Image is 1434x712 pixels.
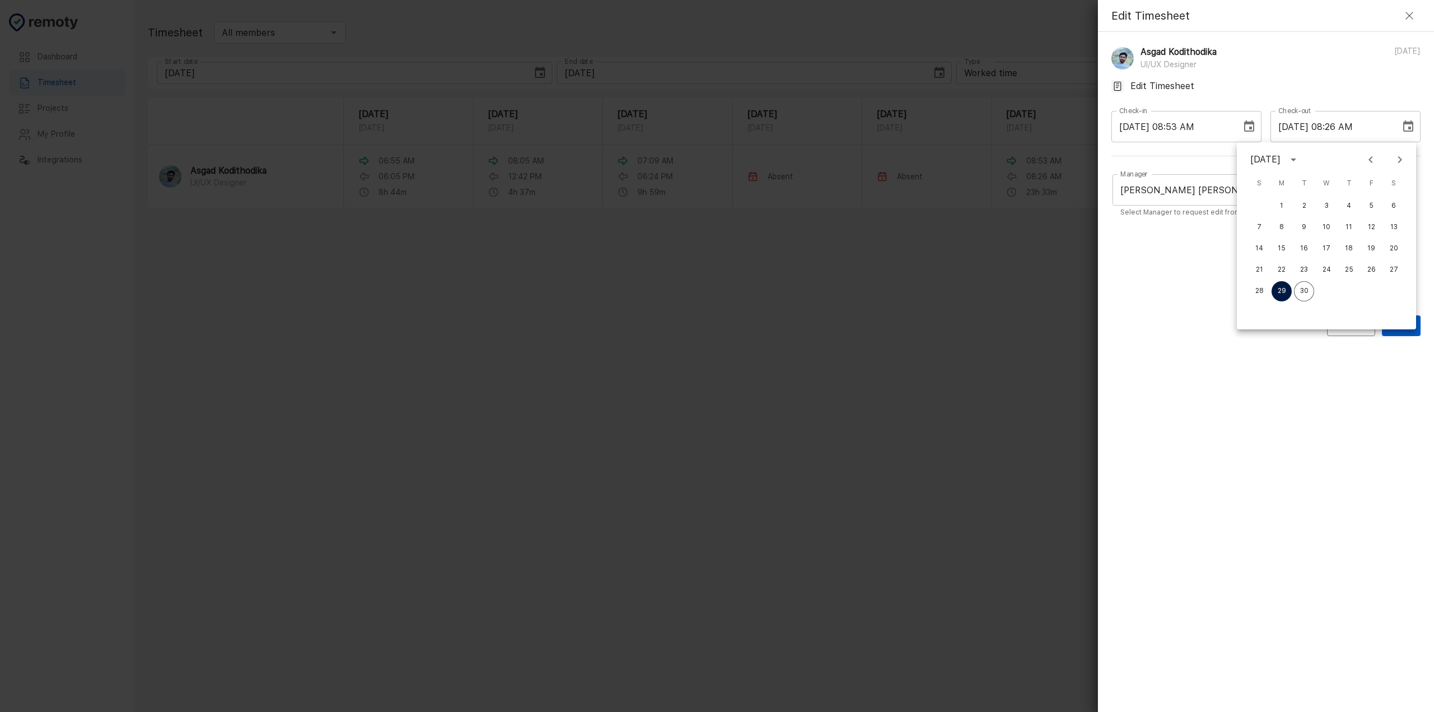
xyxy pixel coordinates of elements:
span: Wednesday [1316,173,1337,195]
button: Next month [1390,150,1409,169]
p: Select Manager to request edit from [1120,207,1283,218]
button: 25 [1339,260,1359,280]
button: Choose date, selected date is Sep 29, 2025 [1397,115,1419,138]
button: 28 [1249,281,1269,301]
label: Check-out [1278,106,1311,115]
span: Saturday [1384,173,1404,195]
button: 18 [1339,239,1359,259]
button: 26 [1361,260,1381,280]
button: 15 [1272,239,1292,259]
span: Thursday [1339,173,1359,195]
img: Asgad Kodithodika [1111,47,1134,69]
button: 9 [1294,217,1314,238]
button: 20 [1384,239,1404,259]
button: 1 [1272,196,1292,216]
span: Tuesday [1294,173,1314,195]
label: Manager [1120,169,1148,179]
button: Choose date, selected date is Sep 29, 2025 [1238,115,1260,138]
button: 3 [1316,196,1337,216]
button: 19 [1361,239,1381,259]
button: 27 [1384,260,1404,280]
button: 10 [1316,217,1337,238]
p: Edit Timesheet [1130,80,1194,93]
span: Friday [1361,173,1381,195]
span: Monday [1272,173,1292,195]
button: 13 [1384,217,1404,238]
button: 16 [1294,239,1314,259]
button: 14 [1249,239,1269,259]
input: mm/dd/yyyy hh:mm (a|p)m [1111,111,1233,142]
button: calendar view is open, switch to year view [1284,150,1303,169]
button: 17 [1316,239,1337,259]
button: 6 [1384,196,1404,216]
button: 5 [1361,196,1381,216]
button: 7 [1249,217,1269,238]
div: [DATE] [1250,153,1281,166]
button: 2 [1294,196,1314,216]
button: 4 [1339,196,1359,216]
p: [DATE] [1394,45,1421,71]
p: Asgad Kodithodika [1140,45,1217,59]
button: 24 [1316,260,1337,280]
button: 23 [1294,260,1314,280]
label: Check-in [1119,106,1147,115]
button: 21 [1249,260,1269,280]
button: Previous month [1361,150,1380,169]
button: 11 [1339,217,1359,238]
h4: Edit Timesheet [1111,7,1190,25]
span: Sunday [1249,173,1269,195]
button: 8 [1272,217,1292,238]
div: [PERSON_NAME] [PERSON_NAME] [1112,174,1291,206]
button: 30 [1294,281,1314,301]
input: mm/dd/yyyy hh:mm (a|p)m [1270,111,1393,142]
button: 29 [1272,281,1292,301]
p: UI/UX Designer [1140,59,1225,71]
button: 12 [1361,217,1381,238]
button: 22 [1272,260,1292,280]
